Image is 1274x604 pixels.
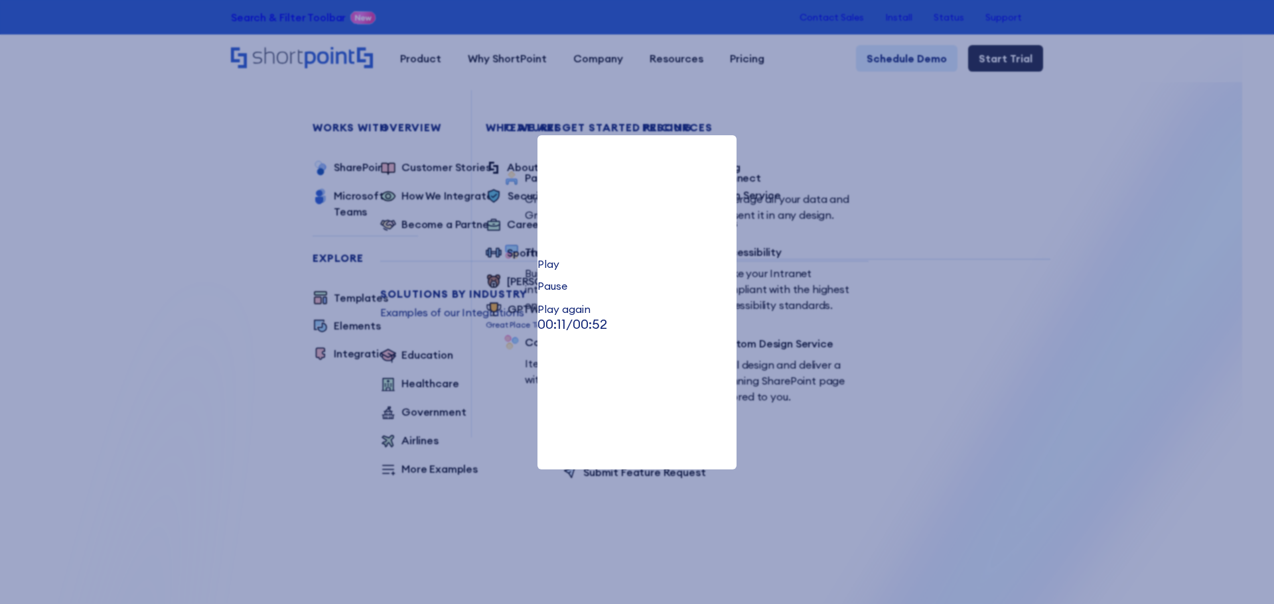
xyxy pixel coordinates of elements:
[573,316,607,332] span: 00:52
[537,316,566,332] span: 00:11
[537,135,737,235] video: Your browser does not support the video tag.
[537,314,737,334] p: /
[537,280,737,291] div: Pause
[537,259,737,269] div: Play
[537,304,737,314] div: Play again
